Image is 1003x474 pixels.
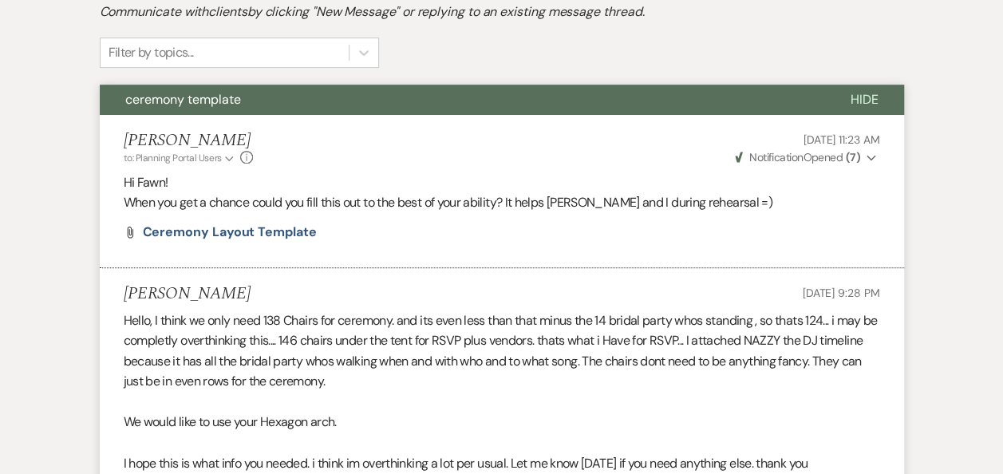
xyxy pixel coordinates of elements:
div: Filter by topics... [109,43,194,62]
p: Hi Fawn! [124,172,880,193]
h2: Communicate with clients by clicking "New Message" or replying to an existing message thread. [100,2,904,22]
span: Ceremony Layout Template [143,223,317,240]
button: NotificationOpened (7) [733,149,880,166]
span: [DATE] 9:28 PM [802,286,879,300]
span: Opened [735,150,860,164]
span: Notification [749,150,803,164]
p: Hello, I think we only need 138 Chairs for ceremony. and its even less than that minus the 14 bri... [124,310,880,392]
p: When you get a chance could you fill this out to the best of your ability? It helps [PERSON_NAME]... [124,192,880,213]
span: Hide [851,91,879,108]
h5: [PERSON_NAME] [124,131,254,151]
p: I hope this is what info you needed. i think im overthinking a lot per usual. Let me know [DATE] ... [124,453,880,474]
span: to: Planning Portal Users [124,152,222,164]
h5: [PERSON_NAME] [124,284,251,304]
p: We would like to use your Hexagon arch. [124,412,880,433]
strong: ( 7 ) [845,150,859,164]
button: to: Planning Portal Users [124,151,237,165]
span: ceremony template [125,91,241,108]
button: Hide [825,85,904,115]
span: [DATE] 11:23 AM [804,132,880,147]
a: Ceremony Layout Template [143,226,317,239]
button: ceremony template [100,85,825,115]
